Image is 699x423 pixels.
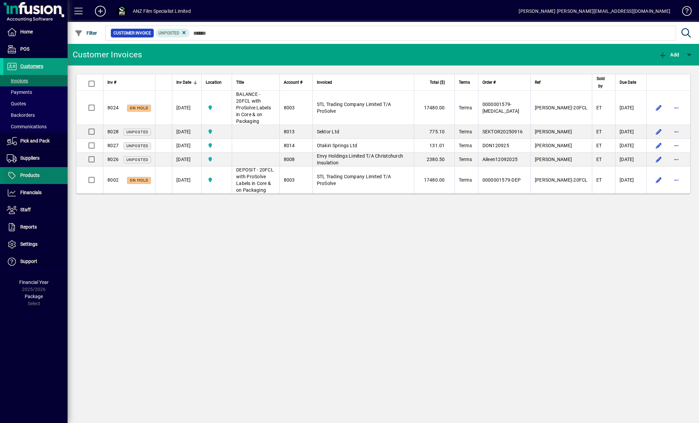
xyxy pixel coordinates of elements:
span: Terms [459,177,472,183]
span: Terms [459,129,472,134]
button: More options [671,140,682,151]
span: AKL Warehouse [206,142,228,149]
span: Products [20,173,40,178]
span: ET [596,105,602,110]
div: Order # [482,79,526,86]
span: AKL Warehouse [206,104,228,111]
span: Account # [284,79,302,86]
button: Edit [653,140,664,151]
span: Terms [459,143,472,148]
td: [DATE] [172,91,201,125]
div: Ref [535,79,588,86]
button: Edit [653,126,664,137]
button: Filter [73,27,99,39]
div: ANZ Film Specialist Limited [133,6,191,17]
a: Products [3,167,68,184]
span: 0000001579-[MEDICAL_DATA] [482,102,520,114]
a: Quotes [3,98,68,109]
td: [DATE] [172,139,201,153]
span: Customer Invoice [114,30,151,36]
div: Sold by [596,75,611,90]
button: Edit [653,175,664,185]
button: More options [671,154,682,165]
span: DON120925 [482,143,509,148]
span: Package [25,294,43,299]
span: Add [659,52,679,57]
span: On hold [130,178,148,183]
span: ET [596,129,602,134]
span: Unposted [126,158,148,162]
span: [PERSON_NAME]-20FCL [535,105,588,110]
div: Title [236,79,275,86]
div: Location [206,79,228,86]
button: Profile [111,5,133,17]
span: Total ($) [430,79,445,86]
span: Ref [535,79,541,86]
span: STL Trading Company Limited T/A ProSolve [317,102,391,114]
span: 8014 [284,143,295,148]
div: Customer Invoices [73,49,142,60]
td: [DATE] [615,91,646,125]
span: 8008 [284,157,295,162]
span: Sold by [596,75,605,90]
span: Due Date [620,79,636,86]
span: Suppliers [20,155,40,161]
span: Quotes [7,101,26,106]
a: Suppliers [3,150,68,167]
span: 8024 [107,105,119,110]
a: Invoices [3,75,68,86]
button: Add [657,49,681,61]
span: AKL Warehouse [206,156,228,163]
span: Terms [459,79,470,86]
a: Staff [3,202,68,218]
button: More options [671,102,682,113]
span: Payments [7,89,32,95]
span: Invoiced [317,79,332,86]
span: ET [596,177,602,183]
span: Reports [20,224,37,230]
mat-chip: Customer Invoice Status: Unposted [156,29,190,37]
span: 8013 [284,129,295,134]
a: Home [3,24,68,41]
span: Location [206,79,222,86]
button: More options [671,126,682,137]
span: Inv Date [176,79,191,86]
span: STL Trading Company Limited T/A ProSolve [317,174,391,186]
td: 131.01 [414,139,454,153]
span: SEKTOR20250916 [482,129,523,134]
button: Edit [653,154,664,165]
a: Backorders [3,109,68,121]
span: Customers [20,63,43,69]
span: Inv # [107,79,116,86]
span: Unposted [158,31,179,35]
td: [DATE] [172,125,201,139]
div: Inv # [107,79,151,86]
a: Communications [3,121,68,132]
span: [PERSON_NAME] [535,143,572,148]
a: POS [3,41,68,58]
span: On hold [130,106,148,110]
span: Backorders [7,112,35,118]
td: [DATE] [172,166,201,193]
span: Pick and Pack [20,138,50,143]
td: [DATE] [615,139,646,153]
span: Financial Year [19,280,49,285]
div: Due Date [620,79,642,86]
span: 8002 [107,177,119,183]
div: [PERSON_NAME] [PERSON_NAME][EMAIL_ADDRESS][DOMAIN_NAME] [519,6,670,17]
span: Staff [20,207,31,212]
a: Support [3,253,68,270]
span: Title [236,79,244,86]
span: 8026 [107,157,119,162]
a: Pick and Pack [3,133,68,150]
span: [PERSON_NAME]-20FCL [535,177,588,183]
span: [PERSON_NAME] [535,129,572,134]
td: [DATE] [615,166,646,193]
div: Invoiced [317,79,410,86]
span: Order # [482,79,496,86]
span: Terms [459,105,472,110]
span: 8003 [284,105,295,110]
span: 0000001579-DEP [482,177,521,183]
span: Otakiri Springs Ltd [317,143,357,148]
span: Terms [459,157,472,162]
